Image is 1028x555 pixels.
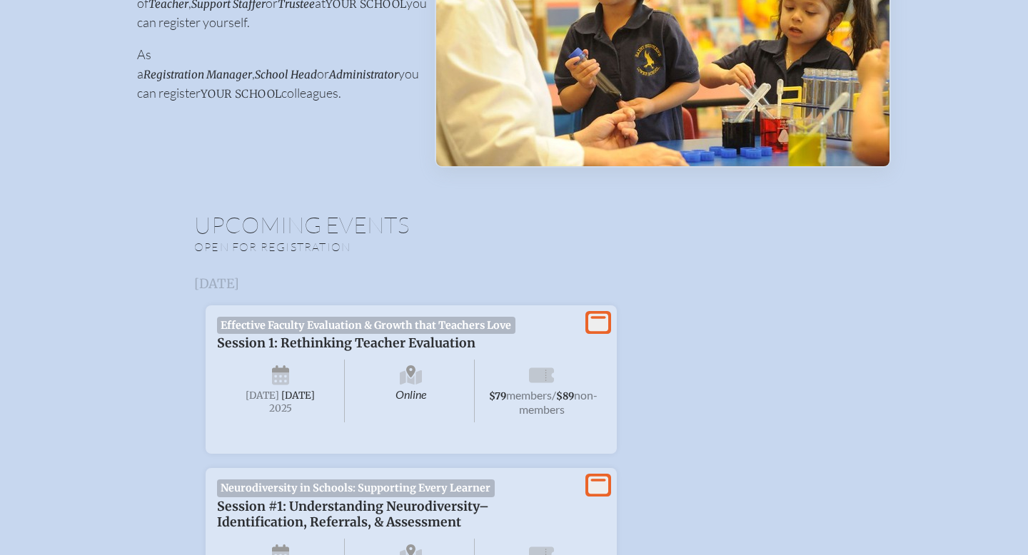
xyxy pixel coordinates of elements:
[201,87,281,101] span: your school
[194,277,834,291] h3: [DATE]
[519,388,598,416] span: non-members
[194,240,571,254] p: Open for registration
[143,68,252,81] span: Registration Manager
[255,68,317,81] span: School Head
[348,360,475,422] span: Online
[228,403,333,414] span: 2025
[217,499,489,530] span: Session #1: Understanding Neurodiversity–Identification, Referrals, & Assessment
[329,68,398,81] span: Administrator
[246,389,279,402] span: [DATE]
[506,388,552,402] span: members
[137,45,412,103] p: As a , or you can register colleagues.
[217,479,495,497] span: Neurodiversity in Schools: Supporting Every Learner
[281,389,315,402] span: [DATE]
[552,388,556,402] span: /
[217,335,475,351] span: Session 1: Rethinking Teacher Evaluation
[217,317,515,334] span: Effective Faculty Evaluation & Growth that Teachers Love
[556,390,574,402] span: $89
[194,213,834,236] h1: Upcoming Events
[489,390,506,402] span: $79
